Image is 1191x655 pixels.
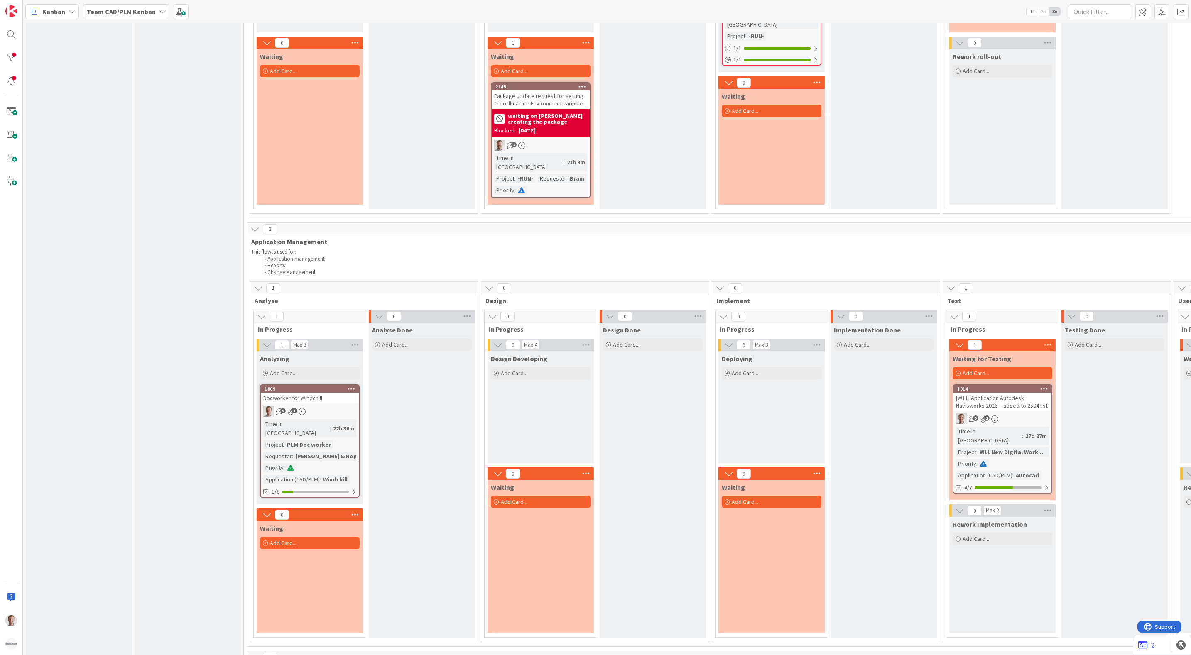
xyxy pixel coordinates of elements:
[538,174,566,183] div: Requester
[953,385,1051,411] div: 1814[W11] Application Autodesk Navisworks 2026 -- added to 2504 list
[976,459,978,468] span: :
[1065,326,1105,334] span: Testing Done
[506,38,520,48] span: 1
[494,153,564,171] div: Time in [GEOGRAPHIC_DATA]
[261,385,359,393] div: 1069
[508,113,587,125] b: waiting on [PERSON_NAME] creating the package
[849,311,863,321] span: 0
[968,506,982,516] span: 0
[270,312,284,322] span: 1
[494,126,516,135] div: Blocked:
[515,186,516,195] span: :
[959,283,973,293] span: 1
[834,326,901,334] span: Implementation Done
[1038,7,1049,16] span: 2x
[964,483,972,492] span: 4/7
[263,463,284,472] div: Priority
[5,615,17,626] img: BO
[722,483,745,491] span: Waiting
[492,90,590,109] div: Package update request for setting Creo Illustrate Environment variable
[962,312,976,322] span: 1
[17,1,38,11] span: Support
[1012,471,1014,480] span: :
[270,369,297,377] span: Add Card...
[613,341,640,348] span: Add Card...
[968,340,982,350] span: 1
[720,325,817,333] span: In Progress
[565,158,587,167] div: 23h 9m
[506,469,520,479] span: 0
[331,424,356,433] div: 22h 36m
[263,406,274,417] img: BO
[728,283,742,293] span: 0
[844,341,870,348] span: Add Card...
[618,311,632,321] span: 0
[733,44,741,53] span: 1 / 1
[321,475,350,484] div: Windchill
[956,427,1022,445] div: Time in [GEOGRAPHIC_DATA]
[270,67,297,75] span: Add Card...
[1027,7,1038,16] span: 1x
[293,452,366,461] div: [PERSON_NAME] & Rogi...
[1023,431,1049,440] div: 27d 27m
[747,32,766,41] div: -RUN-
[275,38,289,48] span: 0
[263,224,277,234] span: 2
[265,386,359,392] div: 1069
[516,174,535,183] div: -RUN-
[293,343,306,347] div: Max 3
[275,510,289,520] span: 0
[524,343,537,347] div: Max 4
[382,341,409,348] span: Add Card...
[387,311,401,321] span: 0
[492,83,590,90] div: 2145
[953,393,1051,411] div: [W11] Application Autodesk Navisworks 2026 -- added to 2504 list
[953,52,1001,61] span: Rework roll-out
[261,385,359,403] div: 1069Docworker for Windchill
[270,539,297,547] span: Add Card...
[492,83,590,109] div: 2145Package update request for setting Creo Illustrate Environment variable
[725,32,745,41] div: Project
[978,447,1045,457] div: W11 New Digital Work...
[284,463,285,472] span: :
[5,5,17,17] img: Visit kanbanzone.com
[494,186,515,195] div: Priority
[261,393,359,403] div: Docworker for Windchill
[330,424,331,433] span: :
[968,38,982,48] span: 0
[1075,341,1101,348] span: Add Card...
[515,174,516,183] span: :
[492,140,590,151] div: BO
[497,283,511,293] span: 0
[956,447,976,457] div: Project
[947,296,1160,305] span: Test
[755,343,768,347] div: Max 3
[87,7,156,16] b: Team CAD/PLM Kanban
[501,498,527,506] span: Add Card...
[731,312,745,322] span: 0
[745,32,747,41] span: :
[511,142,517,147] span: 2
[42,7,65,17] span: Kanban
[255,296,468,305] span: Analyse
[320,475,321,484] span: :
[984,415,990,421] span: 1
[266,283,280,293] span: 1
[973,415,978,421] span: 9
[737,340,751,350] span: 0
[5,638,17,650] img: avatar
[263,440,284,449] div: Project
[263,475,320,484] div: Application (CAD/PLM)
[1014,471,1041,480] div: Autocad
[1022,431,1023,440] span: :
[722,92,745,100] span: Waiting
[485,296,698,305] span: Design
[272,487,279,496] span: 1/6
[260,52,283,61] span: Waiting
[292,452,293,461] span: :
[518,126,536,135] div: [DATE]
[953,354,1011,363] span: Waiting for Testing
[953,385,1051,393] div: 1814
[976,447,978,457] span: :
[260,354,289,363] span: Analyzing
